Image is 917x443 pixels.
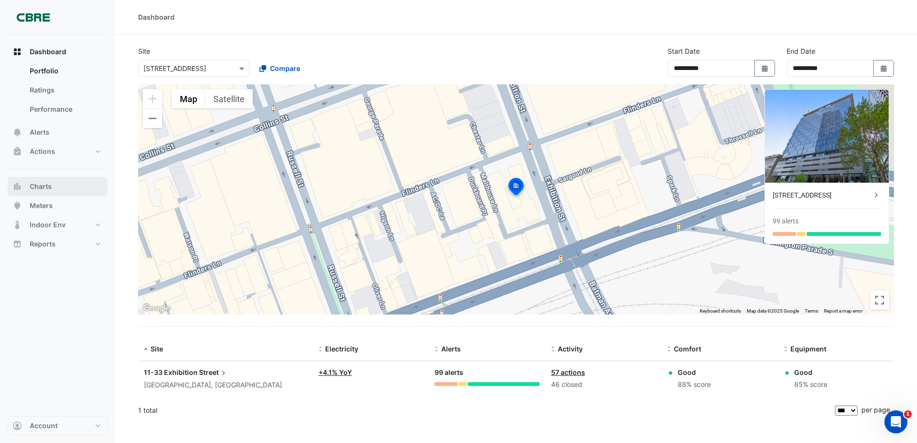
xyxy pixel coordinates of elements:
[30,201,53,210] span: Meters
[325,345,358,353] span: Electricity
[551,368,585,376] a: 57 actions
[674,345,701,353] span: Comfort
[8,42,107,61] button: Dashboard
[668,46,700,56] label: Start Date
[794,367,827,377] div: Good
[747,308,799,314] span: Map data ©2025 Google
[8,177,107,196] button: Charts
[30,220,66,230] span: Indoor Env
[700,308,741,315] button: Keyboard shortcuts
[8,61,107,123] div: Dashboard
[12,128,22,137] app-icon: Alerts
[8,215,107,234] button: Indoor Env
[205,89,253,108] button: Show satellite imagery
[138,12,175,22] div: Dashboard
[172,89,205,108] button: Show street map
[151,345,163,353] span: Site
[12,47,22,57] app-icon: Dashboard
[22,61,107,81] a: Portfolio
[12,201,22,210] app-icon: Meters
[144,380,307,391] div: [GEOGRAPHIC_DATA], [GEOGRAPHIC_DATA]
[30,128,49,137] span: Alerts
[506,176,527,199] img: site-pin-selected.svg
[870,291,889,310] button: Toggle fullscreen view
[678,379,711,390] div: 88% score
[141,302,172,315] img: Google
[12,220,22,230] app-icon: Indoor Env
[253,60,306,77] button: Compare
[805,308,818,314] a: Terms (opens in new tab)
[824,308,862,314] a: Report a map error
[143,89,162,108] button: Zoom in
[678,367,711,377] div: Good
[138,398,833,422] div: 1 total
[270,63,300,73] span: Compare
[761,64,769,72] fa-icon: Select Date
[318,368,352,376] a: +4.1% YoY
[884,410,907,433] iframe: Intercom live chat
[441,345,461,353] span: Alerts
[138,46,150,56] label: Site
[861,406,890,414] span: per page
[551,379,656,390] div: 46 closed
[30,421,58,431] span: Account
[8,196,107,215] button: Meters
[30,239,56,249] span: Reports
[22,81,107,100] a: Ratings
[8,123,107,142] button: Alerts
[12,8,55,27] img: Company Logo
[8,234,107,254] button: Reports
[12,147,22,156] app-icon: Actions
[12,239,22,249] app-icon: Reports
[143,109,162,128] button: Zoom out
[199,367,228,378] span: Street
[558,345,583,353] span: Activity
[790,345,826,353] span: Equipment
[12,182,22,191] app-icon: Charts
[30,182,52,191] span: Charts
[765,90,889,183] img: 11-33 Exhibition Street
[141,302,172,315] a: Open this area in Google Maps (opens a new window)
[773,190,871,200] div: [STREET_ADDRESS]
[30,47,66,57] span: Dashboard
[22,100,107,119] a: Performance
[8,416,107,435] button: Account
[8,142,107,161] button: Actions
[880,64,888,72] fa-icon: Select Date
[144,368,198,376] span: 11-33 Exhibition
[794,379,827,390] div: 85% score
[435,367,539,378] div: 99 alerts
[773,216,799,226] div: 99 alerts
[904,410,912,418] span: 1
[787,46,815,56] label: End Date
[30,147,55,156] span: Actions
